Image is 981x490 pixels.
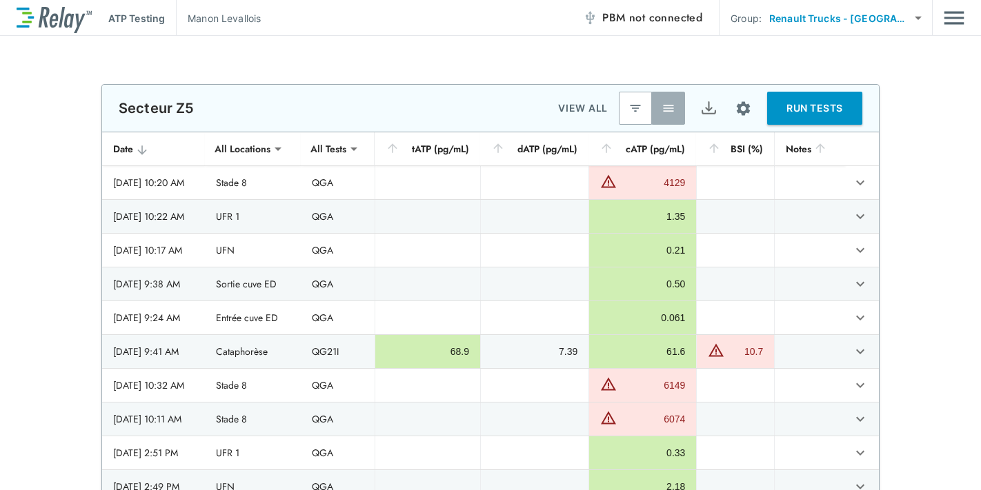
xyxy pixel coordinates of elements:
[386,345,469,358] div: 68.9
[600,376,617,392] img: Warning
[17,3,92,33] img: LuminUltra Relay
[583,11,597,25] img: Offline Icon
[725,90,762,127] button: Site setup
[849,238,872,262] button: expand row
[849,374,872,397] button: expand row
[301,335,375,368] td: QG21I
[205,200,300,233] td: UFR 1
[102,132,205,166] th: Date
[205,135,280,163] div: All Locations
[205,166,300,199] td: Stade 8
[301,166,375,199] td: QGA
[491,141,577,157] div: dATP (pg/mL)
[600,409,617,426] img: Warning
[113,446,194,460] div: [DATE] 2:51 PM
[620,378,685,392] div: 6149
[113,345,194,358] div: [DATE] 9:41 AM
[728,345,763,358] div: 10.7
[113,243,194,257] div: [DATE] 10:17 AM
[944,5,964,31] button: Main menu
[849,205,872,228] button: expand row
[301,369,375,402] td: QGA
[735,100,752,117] img: Settings Icon
[119,100,195,116] p: Secteur Z5
[708,342,724,358] img: Warning
[628,101,642,115] img: Latest
[731,11,762,25] p: Group:
[188,11,261,25] p: Manon Levallois
[662,101,675,115] img: View All
[386,141,469,157] div: tATP (pg/mL)
[113,277,194,291] div: [DATE] 9:38 AM
[600,173,617,190] img: Warning
[113,412,194,426] div: [DATE] 10:11 AM
[849,407,872,431] button: expand row
[849,272,872,296] button: expand row
[301,200,375,233] td: QGA
[600,446,685,460] div: 0.33
[577,4,708,32] button: PBM not connected
[301,135,356,163] div: All Tests
[599,141,685,157] div: cATP (pg/mL)
[113,176,194,190] div: [DATE] 10:20 AM
[113,210,194,223] div: [DATE] 10:22 AM
[301,436,375,469] td: QGA
[620,176,685,190] div: 4129
[108,11,165,25] p: ATP Testing
[600,345,685,358] div: 61.6
[840,449,967,480] iframe: Resource center
[849,171,872,194] button: expand row
[205,234,300,267] td: UFN
[600,210,685,223] div: 1.35
[692,92,725,125] button: Export
[600,277,685,291] div: 0.50
[301,267,375,300] td: QGA
[849,340,872,363] button: expand row
[301,301,375,334] td: QGA
[786,141,834,157] div: Notes
[205,335,300,368] td: Cataphorèse
[205,402,300,436] td: Stade 8
[600,243,685,257] div: 0.21
[849,306,872,329] button: expand row
[629,10,702,25] span: not connected
[205,369,300,402] td: Stade 8
[301,234,375,267] td: QGA
[205,301,300,334] td: Entrée cuve ED
[849,441,872,465] button: expand row
[602,8,702,28] span: PBM
[113,378,194,392] div: [DATE] 10:32 AM
[944,5,964,31] img: Drawer Icon
[707,141,763,157] div: BSI (%)
[301,402,375,436] td: QGA
[558,100,608,116] p: VIEW ALL
[205,267,300,300] td: Sortie cuve ED
[492,345,577,358] div: 7.39
[700,100,717,117] img: Export Icon
[600,311,685,325] div: 0.061
[767,92,862,125] button: RUN TESTS
[113,311,194,325] div: [DATE] 9:24 AM
[620,412,685,426] div: 6074
[205,436,300,469] td: UFR 1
